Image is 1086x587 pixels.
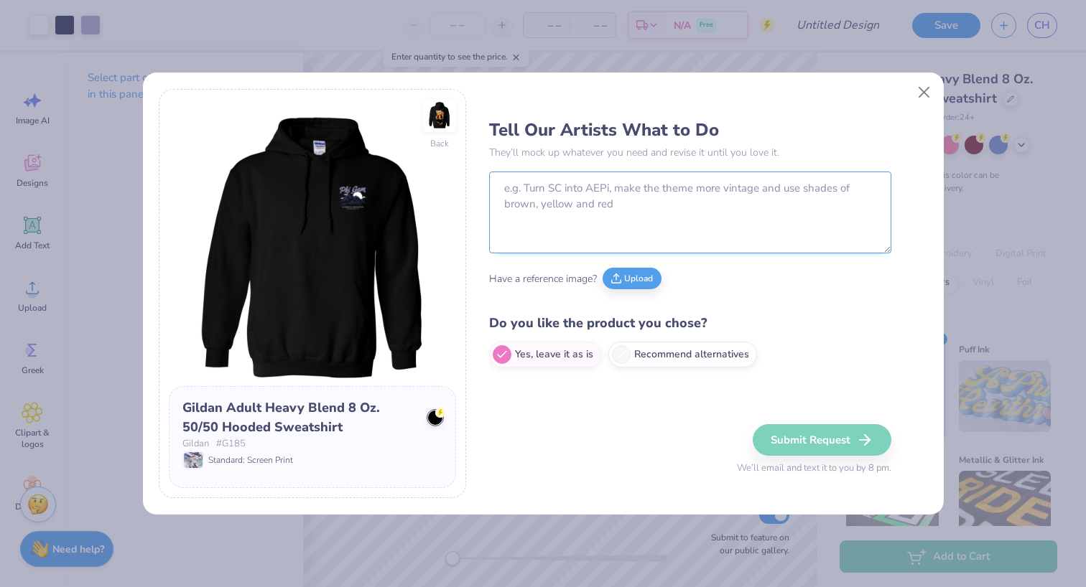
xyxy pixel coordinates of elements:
span: Gildan [182,437,209,451]
img: Standard: Screen Print [184,452,203,468]
p: They’ll mock up whatever you need and revise it until you love it. [489,145,891,160]
img: Front [169,99,456,386]
label: Recommend alternatives [608,342,757,367]
button: Upload [603,268,662,289]
div: Back [430,137,449,150]
span: Have a reference image? [489,271,597,286]
div: Gildan Adult Heavy Blend 8 Oz. 50/50 Hooded Sweatshirt [182,398,417,437]
span: Standard: Screen Print [208,454,293,466]
span: We’ll email and text it to you by 8 pm. [737,461,891,476]
h4: Do you like the product you chose? [489,313,891,334]
label: Yes, leave it as is [489,342,601,367]
span: # G185 [216,437,246,451]
button: Close [910,79,937,106]
h3: Tell Our Artists What to Do [489,119,891,141]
